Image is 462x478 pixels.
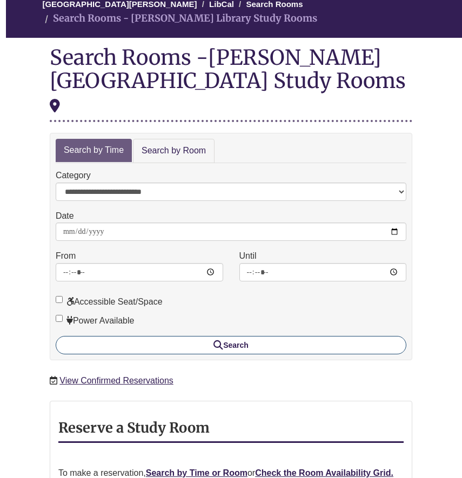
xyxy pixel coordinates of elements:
[255,468,393,477] a: Check the Room Availability Grid.
[56,139,132,162] a: Search by Time
[56,315,63,322] input: Power Available
[146,468,247,477] a: Search by Time or Room
[50,44,406,116] div: [PERSON_NAME][GEOGRAPHIC_DATA] Study Rooms
[56,295,163,309] label: Accessible Seat/Space
[56,296,63,303] input: Accessible Seat/Space
[50,46,412,122] div: Search Rooms -
[42,11,317,26] li: Search Rooms - [PERSON_NAME] Library Study Rooms
[133,139,215,163] a: Search by Room
[59,376,173,385] a: View Confirmed Reservations
[56,209,74,223] label: Date
[56,314,135,328] label: Power Available
[56,249,76,263] label: From
[56,169,91,183] label: Category
[56,336,406,354] button: Search
[239,249,257,263] label: Until
[58,419,210,436] strong: Reserve a Study Room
